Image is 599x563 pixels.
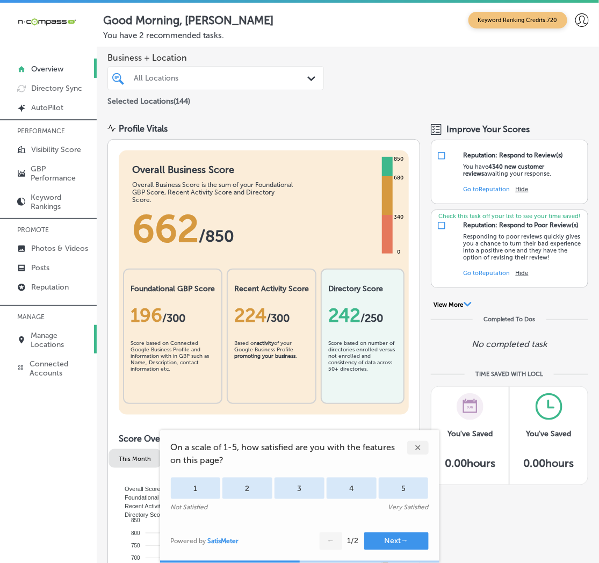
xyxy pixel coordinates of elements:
div: 5 [379,478,429,499]
div: Score based on number of directories enrolled versus not enrolled and consistency of data across ... [328,340,397,394]
div: Overall Business Score is the sum of your Foundational GBP Score, Recent Activity Score and Direc... [132,181,293,204]
span: /300 [266,312,290,324]
div: 196 [131,304,215,327]
p: Reputation [31,283,69,292]
div: Reputation: Respond to Poor Review(s) [464,221,579,229]
div: 340 [392,213,406,221]
div: 1 / 2 [348,537,359,546]
div: Very Satisfied [388,503,429,511]
span: /250 [360,312,383,324]
span: Improve Your Scores [447,124,530,134]
img: 660ab0bf-5cc7-4cb8-ba1c-48b5ae0f18e60NCTV_CLogo_TV_Black_-500x88.png [17,17,76,27]
div: Completed To Dos [483,316,536,323]
div: Not Satisfied [171,503,208,511]
p: GBP Performance [31,164,91,183]
span: Business + Location [107,53,324,63]
button: ← [320,532,342,550]
span: Directory Score [117,511,165,518]
p: Visibility Score [31,145,81,154]
p: Connected Accounts [30,359,91,378]
div: Profile Vitals [119,124,168,134]
tspan: 800 [131,530,140,536]
div: Powered by [171,538,239,545]
p: AutoPilot [31,103,63,112]
span: Recent Activity Score [117,503,181,509]
span: On a scale of 1-5, how satisfied are you with the features on this page? [171,441,407,467]
b: activity [257,340,274,347]
p: Overview [31,64,63,74]
button: Hide [516,186,529,193]
b: promoting your business [234,353,295,359]
p: Selected Locations ( 144 ) [107,92,190,106]
p: Photos & Videos [31,244,88,253]
div: 680 [392,174,406,182]
tspan: 700 [131,555,140,561]
h5: 0.00 hours [445,457,495,470]
h3: You've Saved [448,429,493,438]
div: Based on of your Google Business Profile . [234,340,309,394]
h3: You've Saved [526,429,572,438]
h2: Directory Score [328,284,397,293]
p: Directory Sync [31,84,82,93]
div: ✕ [407,441,429,455]
p: You have 2 recommended tasks. [103,31,593,40]
div: 224 [234,304,309,327]
a: Go toReputation [464,270,510,277]
div: TIME SAVED WITH LOCL [475,371,543,378]
p: Posts [31,263,49,272]
p: Manage Locations [31,331,91,349]
p: Good Morning, [PERSON_NAME] [103,13,273,27]
tspan: 750 [131,543,140,548]
div: 242 [328,304,397,327]
span: Foundational GBP Score [117,494,190,501]
span: This Month [119,456,151,463]
span: / 300 [162,312,185,324]
div: All Locations [134,74,308,83]
span: Keyword Ranking Credits: 720 [468,12,567,28]
div: 2 [222,478,272,499]
div: 1 [171,478,221,499]
p: Keyword Rankings [31,193,91,211]
div: 3 [275,478,324,499]
span: 662 [132,206,199,251]
button: Hide [516,270,529,277]
p: No completed task [472,339,547,349]
div: Score based on Connected Google Business Profile and information with in GBP such as Name, Descri... [131,340,215,394]
a: SatisMeter [208,538,239,545]
p: Check this task off your list to see your time saved! [431,213,588,220]
div: 0 [395,248,403,256]
tspan: 850 [131,518,140,524]
button: Next→ [364,532,429,550]
h2: Score Over Time [119,434,409,444]
p: Responding to poor reviews quickly gives you a chance to turn their bad experience into a positiv... [464,233,582,261]
p: You have awaiting your response. [464,163,582,177]
span: / 850 [199,227,234,246]
h5: 0.00 hours [524,457,574,470]
button: View More [431,301,475,311]
strong: 4340 new customer reviews [464,163,545,177]
h1: Overall Business Score [132,164,293,176]
span: Overall Score [117,486,161,492]
h2: Foundational GBP Score [131,284,215,293]
h2: Recent Activity Score [234,284,309,293]
div: 850 [392,155,406,163]
div: Reputation: Respond to Review(s) [464,151,564,159]
a: Go toReputation [464,186,510,193]
div: 4 [327,478,377,499]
